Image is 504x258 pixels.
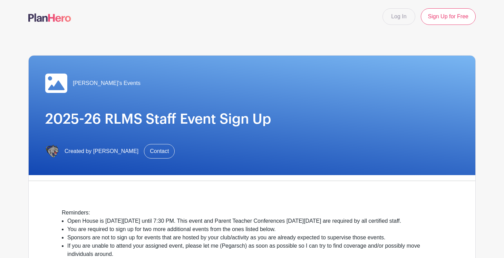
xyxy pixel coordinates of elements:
a: Log In [382,8,415,25]
span: Created by [PERSON_NAME] [65,147,138,155]
a: Contact [144,144,175,159]
span: [PERSON_NAME]'s Events [73,79,140,87]
li: You are required to sign up for two more additional events from the ones listed below. [67,225,442,233]
img: logo-507f7623f17ff9eddc593b1ce0a138ce2505c220e1c5a4e2b4648c50719b7d32.svg [28,13,71,22]
li: Sponsors are not to sign up for events that are hosted by your club/activity as you are already e... [67,233,442,242]
h1: 2025-26 RLMS Staff Event Sign Up [45,111,459,127]
div: Reminders: [62,209,442,217]
img: IMG_6734.PNG [45,144,59,158]
li: Open House is [DATE][DATE] until 7:30 PM. This event and Parent Teacher Conferences [DATE][DATE] ... [67,217,442,225]
a: Sign Up for Free [421,8,476,25]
